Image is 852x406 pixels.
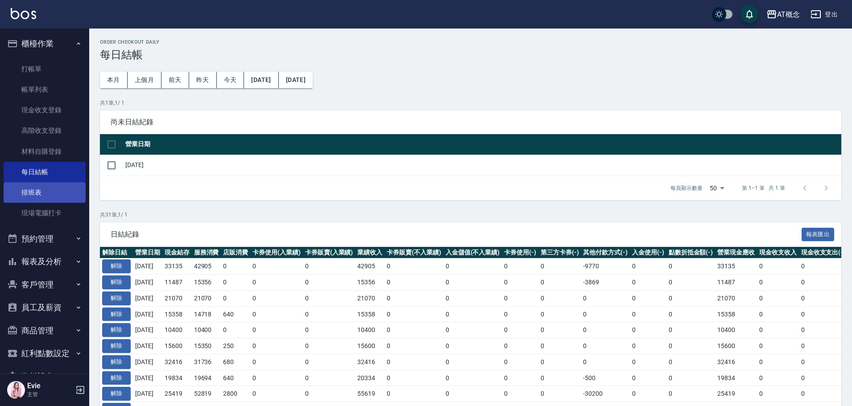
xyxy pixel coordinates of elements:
[799,275,848,291] td: 0
[581,290,630,306] td: 0
[192,306,221,322] td: 14718
[630,247,666,258] th: 入金使用(-)
[4,365,86,388] button: 資料設定
[27,381,73,390] h5: Evie
[715,386,757,402] td: 25419
[192,354,221,370] td: 31736
[757,322,799,338] td: 0
[763,5,803,24] button: AT概念
[4,182,86,203] a: 排班表
[303,247,356,258] th: 卡券販賣(入業績)
[385,275,443,291] td: 0
[799,322,848,338] td: 0
[581,370,630,386] td: -500
[581,322,630,338] td: 0
[777,9,800,20] div: AT概念
[355,354,385,370] td: 32416
[221,338,250,354] td: 250
[666,247,716,258] th: 點數折抵金額(-)
[4,203,86,223] a: 現場電腦打卡
[666,275,716,291] td: 0
[250,290,303,306] td: 0
[443,370,502,386] td: 0
[581,258,630,275] td: -9770
[217,72,244,88] button: 今天
[630,322,666,338] td: 0
[502,247,538,258] th: 卡券使用(-)
[538,354,581,370] td: 0
[802,228,835,242] button: 報表匯出
[162,354,192,370] td: 32416
[123,134,841,155] th: 營業日期
[706,176,728,200] div: 50
[666,290,716,306] td: 0
[799,290,848,306] td: 0
[192,338,221,354] td: 15350
[666,306,716,322] td: 0
[27,390,73,398] p: 主管
[100,99,841,107] p: 共 1 筆, 1 / 1
[162,258,192,275] td: 33135
[670,184,703,192] p: 每頁顯示數量
[100,211,841,219] p: 共 31 筆, 1 / 1
[385,354,443,370] td: 0
[502,322,538,338] td: 0
[630,338,666,354] td: 0
[111,118,831,127] span: 尚未日結紀錄
[102,371,131,385] button: 解除
[192,275,221,291] td: 15356
[355,306,385,322] td: 15358
[100,72,128,88] button: 本月
[799,370,848,386] td: 0
[133,247,162,258] th: 營業日期
[502,386,538,402] td: 0
[192,258,221,275] td: 42905
[715,247,757,258] th: 營業現金應收
[385,338,443,354] td: 0
[443,258,502,275] td: 0
[757,370,799,386] td: 0
[161,72,189,88] button: 前天
[799,354,848,370] td: 0
[443,338,502,354] td: 0
[581,275,630,291] td: -3869
[128,72,161,88] button: 上個月
[443,275,502,291] td: 0
[443,247,502,258] th: 入金儲值(不入業績)
[162,247,192,258] th: 現金結存
[757,386,799,402] td: 0
[303,386,356,402] td: 0
[385,386,443,402] td: 0
[4,162,86,182] a: 每日結帳
[189,72,217,88] button: 昨天
[4,342,86,365] button: 紅利點數設定
[102,291,131,305] button: 解除
[4,227,86,250] button: 預約管理
[740,5,758,23] button: save
[133,370,162,386] td: [DATE]
[133,338,162,354] td: [DATE]
[221,258,250,275] td: 0
[581,386,630,402] td: -30200
[385,290,443,306] td: 0
[102,323,131,337] button: 解除
[666,354,716,370] td: 0
[666,386,716,402] td: 0
[757,354,799,370] td: 0
[100,39,841,45] h2: Order checkout daily
[102,387,131,401] button: 解除
[162,370,192,386] td: 19834
[502,370,538,386] td: 0
[355,322,385,338] td: 10400
[162,275,192,291] td: 11487
[715,258,757,275] td: 33135
[221,354,250,370] td: 680
[385,258,443,275] td: 0
[221,386,250,402] td: 2800
[502,306,538,322] td: 0
[757,275,799,291] td: 0
[502,290,538,306] td: 0
[666,258,716,275] td: 0
[162,322,192,338] td: 10400
[715,306,757,322] td: 15358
